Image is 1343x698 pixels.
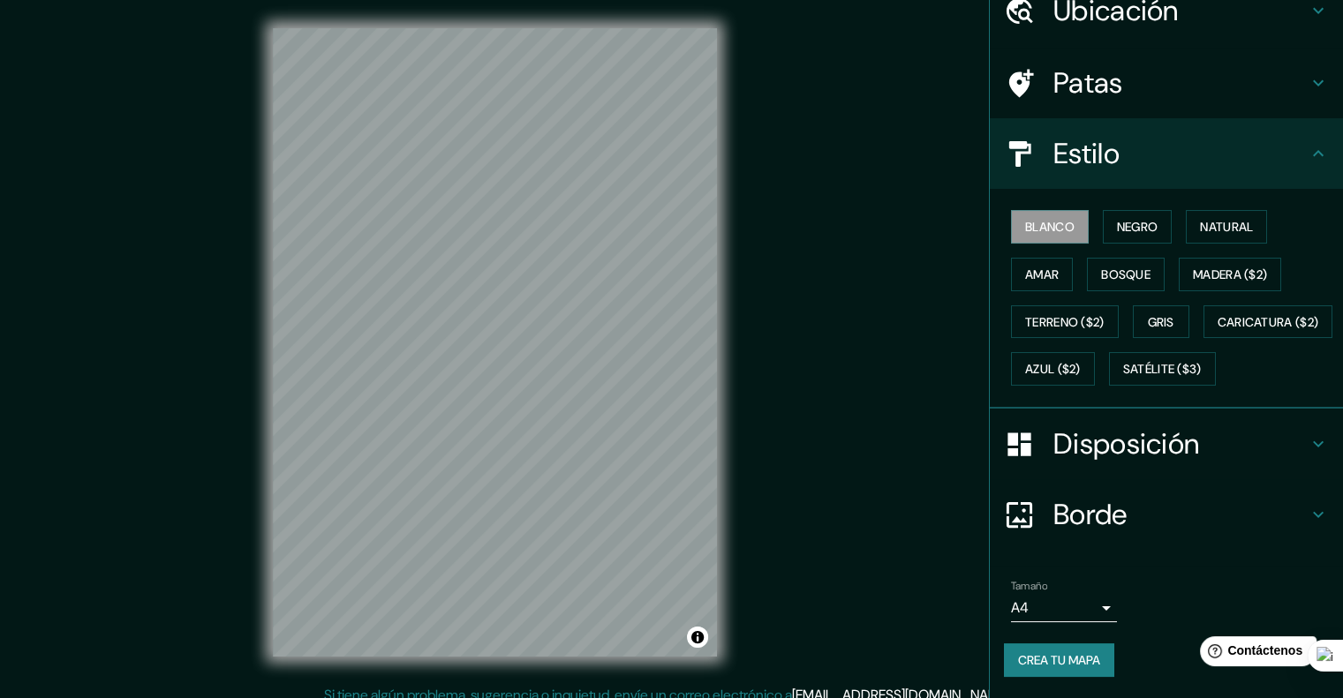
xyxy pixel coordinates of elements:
font: Natural [1200,219,1253,235]
button: Natural [1186,210,1267,244]
div: Borde [990,479,1343,550]
font: Disposición [1053,425,1199,462]
font: Negro [1117,219,1158,235]
font: Amar [1025,266,1059,282]
font: Caricatura ($2) [1218,314,1319,330]
div: A4 [1011,594,1117,622]
button: Satélite ($3) [1109,352,1216,386]
font: Madera ($2) [1193,266,1267,282]
iframe: Lanzador de widgets de ayuda [1186,629,1324,679]
button: Activar o desactivar atribución [687,627,708,648]
font: Estilo [1053,135,1120,172]
button: Caricatura ($2) [1203,305,1333,339]
button: Crea tu mapa [1004,643,1114,677]
button: Azul ($2) [1011,352,1095,386]
font: Satélite ($3) [1123,362,1202,378]
font: Gris [1148,314,1174,330]
button: Bosque [1087,258,1165,291]
button: Terreno ($2) [1011,305,1119,339]
button: Gris [1133,305,1189,339]
canvas: Mapa [273,28,717,657]
font: Borde [1053,496,1128,533]
font: Azul ($2) [1025,362,1081,378]
font: Blanco [1025,219,1075,235]
button: Blanco [1011,210,1089,244]
button: Amar [1011,258,1073,291]
button: Negro [1103,210,1173,244]
button: Madera ($2) [1179,258,1281,291]
div: Patas [990,48,1343,118]
font: Patas [1053,64,1123,101]
div: Disposición [990,409,1343,479]
font: A4 [1011,598,1029,617]
font: Crea tu mapa [1018,652,1100,668]
font: Bosque [1101,266,1151,282]
font: Tamaño [1011,579,1047,593]
font: Terreno ($2) [1025,314,1105,330]
div: Estilo [990,118,1343,189]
